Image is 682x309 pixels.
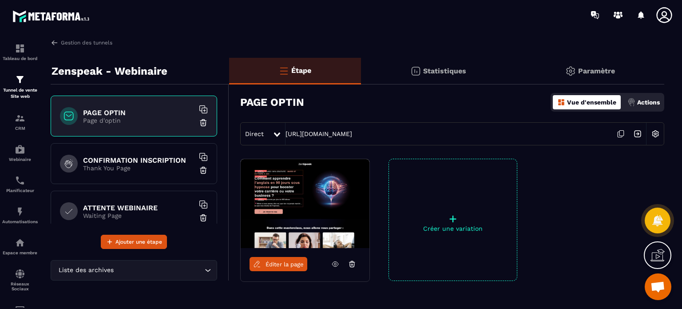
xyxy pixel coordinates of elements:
h6: CONFIRMATION INSCRIPTION [83,156,194,165]
img: image [241,159,369,248]
p: Actions [637,99,660,106]
p: Automatisations [2,219,38,224]
img: formation [15,43,25,54]
p: Vue d'ensemble [567,99,616,106]
img: trash [199,166,208,175]
h3: PAGE OPTIN [240,96,304,108]
img: actions.d6e523a2.png [627,98,635,106]
p: Tunnel de vente Site web [2,87,38,100]
p: Waiting Page [83,212,194,219]
a: social-networksocial-networkRéseaux Sociaux [2,262,38,298]
img: formation [15,74,25,85]
span: Liste des archives [56,265,115,275]
p: Page d'optin [83,117,194,124]
img: arrow-next.bcc2205e.svg [629,125,646,142]
span: Ajouter une étape [115,237,162,246]
h6: PAGE OPTIN [83,108,194,117]
span: Direct [245,130,264,137]
img: setting-w.858f3a88.svg [647,125,664,142]
img: dashboard-orange.40269519.svg [557,98,565,106]
p: Paramètre [578,67,615,75]
img: trash [199,118,208,127]
p: Webinaire [2,157,38,162]
a: formationformationTunnel de vente Site web [2,68,38,106]
h6: ATTENTE WEBINAIRE [83,204,194,212]
img: social-network [15,269,25,279]
a: automationsautomationsWebinaire [2,137,38,169]
img: scheduler [15,175,25,186]
p: Étape [291,66,311,75]
img: automations [15,144,25,155]
span: Éditer la page [266,261,304,268]
button: Ajouter une étape [101,235,167,249]
img: logo [12,8,92,24]
p: CRM [2,126,38,131]
img: setting-gr.5f69749f.svg [565,66,576,76]
img: arrow [51,39,59,47]
p: Statistiques [423,67,466,75]
img: bars-o.4a397970.svg [278,65,289,76]
div: Ouvrir le chat [645,273,671,300]
a: [URL][DOMAIN_NAME] [285,130,352,137]
img: trash [199,213,208,222]
img: automations [15,206,25,217]
p: Planificateur [2,188,38,193]
input: Search for option [115,265,202,275]
a: Éditer la page [250,257,307,271]
p: Espace membre [2,250,38,255]
img: automations [15,237,25,248]
a: automationsautomationsAutomatisations [2,200,38,231]
p: + [389,213,517,225]
p: Tableau de bord [2,56,38,61]
p: Zenspeak - Webinaire [52,62,167,80]
img: stats.20deebd0.svg [410,66,421,76]
p: Créer une variation [389,225,517,232]
img: formation [15,113,25,124]
div: Search for option [51,260,217,281]
a: Gestion des tunnels [51,39,112,47]
p: Thank You Page [83,165,194,172]
a: automationsautomationsEspace membre [2,231,38,262]
a: formationformationCRM [2,106,38,137]
p: Réseaux Sociaux [2,281,38,291]
a: formationformationTableau de bord [2,36,38,68]
a: schedulerschedulerPlanificateur [2,169,38,200]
